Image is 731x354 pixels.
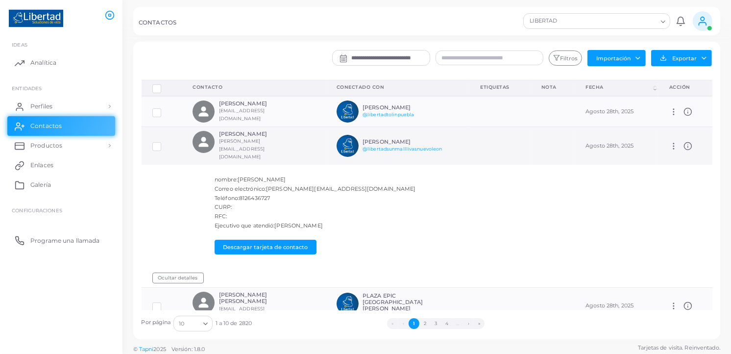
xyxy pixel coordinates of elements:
[7,155,115,175] a: Enlaces
[587,50,646,66] button: Importación
[441,318,452,329] button: Ir a la página 4
[363,139,442,145] h6: [PERSON_NAME]
[197,296,210,309] svg: Relleno de persona
[219,108,265,121] small: [EMAIL_ADDRESS][DOMAIN_NAME]
[215,177,489,183] h6: nombre:
[530,17,558,24] font: LIBERTAD
[560,55,578,62] font: Filtros
[669,84,702,91] div: acción
[480,84,520,91] div: Etiquetas
[215,213,227,220] font: RFC:
[274,222,322,229] span: [PERSON_NAME]
[651,50,712,66] button: Exportar
[12,42,27,48] span: IDEAS
[239,195,270,202] span: 8126436727
[523,13,670,29] div: Buscar opción
[266,185,416,192] span: [PERSON_NAME][EMAIL_ADDRESS][DOMAIN_NAME]
[9,9,63,27] img: logotipo
[7,53,115,73] a: Analítica
[430,318,441,329] button: Ir a la página 3
[363,146,442,152] a: @libertadsunmalllivasnuevoleon
[7,97,115,116] a: Perfiles
[179,319,184,329] font: 10
[585,108,648,116] div: Agosto 28th, 2025
[215,195,489,202] h6: Teléfono:
[601,16,657,26] input: Buscar opción
[363,112,414,117] a: @libertadtolinpuebla
[30,58,56,67] span: Analítica
[238,176,286,183] span: [PERSON_NAME]
[672,55,697,62] font: Exportar
[133,345,205,354] span: ©
[337,101,359,123] img: avatar
[585,142,648,150] div: Agosto 28th, 2025
[419,318,430,329] button: Ir a la página 2
[252,318,620,329] ul: Paginación
[337,293,359,315] img: avatar
[585,302,648,310] div: Agosto 28th, 2025
[185,318,199,329] input: Buscar opción
[197,105,210,118] svg: Relleno de persona
[474,318,485,329] button: Ir a la última página
[139,346,154,353] a: Tapni
[7,136,115,155] a: Productos
[215,186,489,192] h6: Correo electrónico:
[152,273,204,284] button: Ocultar detalles
[337,135,359,157] img: avatar
[219,306,265,319] small: [EMAIL_ADDRESS][DOMAIN_NAME]
[30,102,52,111] span: Perfiles
[7,230,115,250] a: Programe una llamada
[193,84,315,91] div: Contacto
[12,85,42,91] span: ENTIDADES
[638,344,720,352] span: Tarjetas de visita. Reinventado.
[549,51,582,66] button: Filtros
[363,104,435,111] h6: [PERSON_NAME]
[585,84,652,91] div: Fecha
[173,316,213,331] div: Buscar opción
[30,141,62,150] span: Productos
[30,180,51,189] span: Galería
[337,84,459,91] div: Conectado con
[30,236,99,245] span: Programe una llamada
[197,135,210,149] svg: Relleno de persona
[215,223,489,229] h6: Ejecutivo que atendió:
[219,101,291,107] h6: [PERSON_NAME]
[409,318,419,329] button: Ir a la página 1
[30,161,53,170] span: Enlaces
[541,84,564,91] div: Nota
[363,293,442,312] h6: PLAZA EPIC [GEOGRAPHIC_DATA][PERSON_NAME]
[12,207,62,213] span: Configuraciones
[30,122,62,130] span: Contactos
[215,240,317,254] button: Descargar tarjeta de contacto
[219,138,265,159] small: [PERSON_NAME][EMAIL_ADDRESS][DOMAIN_NAME]
[153,345,166,354] span: 2025
[7,116,115,136] a: Contactos
[142,80,182,96] th: Selección de filas
[171,346,205,353] span: Versión: 1.8.0
[219,131,291,137] h6: [PERSON_NAME]
[216,320,252,328] span: 1 a 10 de 2820
[463,318,474,329] button: Ir a la página siguiente
[7,175,115,195] a: Galería
[215,203,232,210] font: CURP:
[219,292,291,304] h6: [PERSON_NAME] [PERSON_NAME]
[142,319,171,327] label: Por página
[139,19,176,26] h5: CONTACTOS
